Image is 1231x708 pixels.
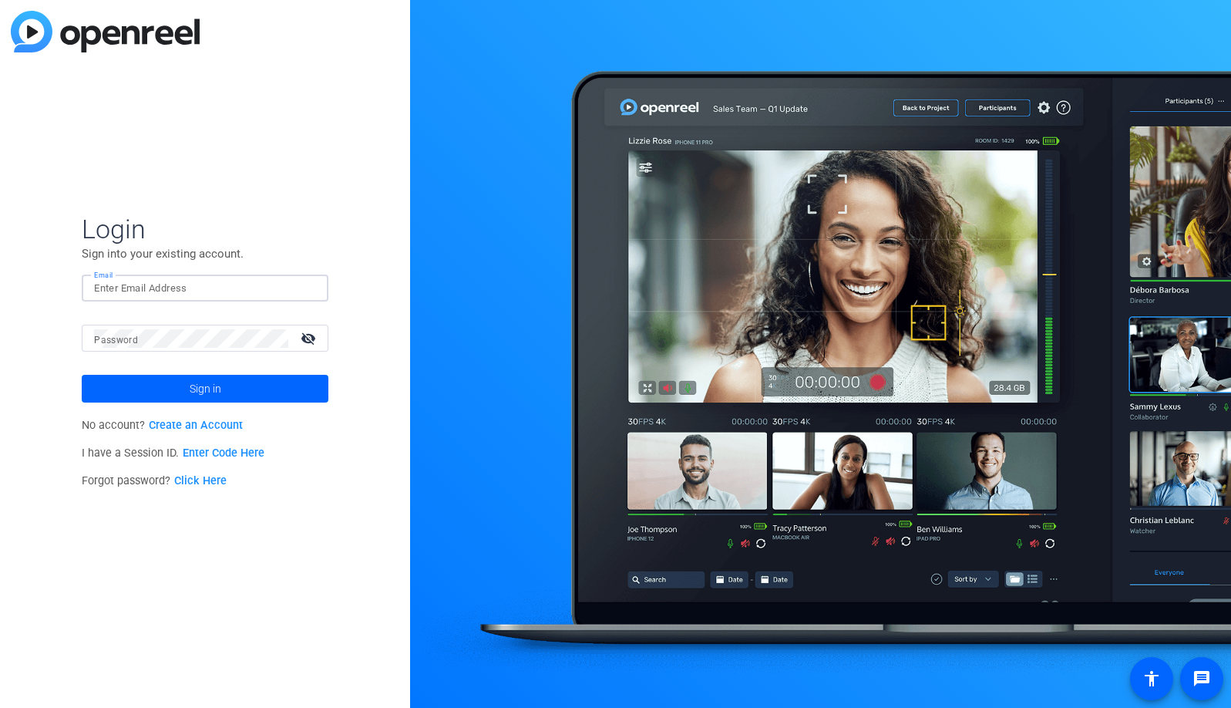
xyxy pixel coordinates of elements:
img: blue-gradient.svg [11,11,200,52]
span: No account? [82,419,243,432]
a: Click Here [174,474,227,487]
p: Sign into your existing account. [82,245,328,262]
input: Enter Email Address [94,279,316,298]
span: Sign in [190,369,221,408]
span: Login [82,213,328,245]
mat-label: Password [94,335,138,346]
mat-icon: message [1192,669,1211,688]
span: Forgot password? [82,474,227,487]
mat-icon: visibility_off [291,327,328,349]
span: I have a Session ID. [82,447,264,460]
a: Enter Code Here [183,447,264,460]
mat-label: Email [94,271,113,279]
mat-icon: accessibility [1142,669,1161,688]
a: Create an Account [149,419,243,432]
img: icon_180.svg [298,279,308,298]
button: Sign in [82,375,328,403]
